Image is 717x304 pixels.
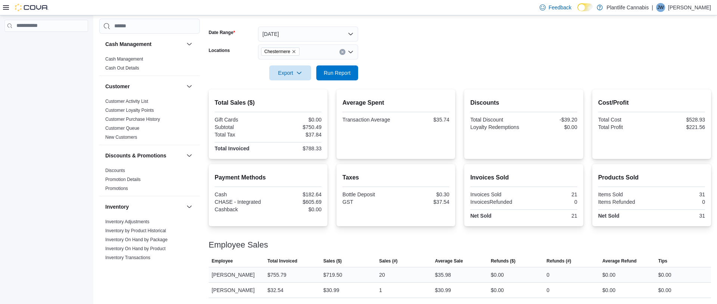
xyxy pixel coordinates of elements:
[602,270,615,279] div: $0.00
[215,191,267,197] div: Cash
[105,219,149,224] a: Inventory Adjustments
[657,3,664,12] span: JW
[99,55,200,76] div: Cash Management
[105,126,139,131] a: Customer Queue
[598,173,705,182] h2: Products Sold
[348,49,354,55] button: Open list of options
[658,286,671,295] div: $0.00
[105,135,137,140] a: New Customers
[547,258,571,264] span: Refunds (#)
[653,213,705,219] div: 31
[105,83,130,90] h3: Customer
[323,258,342,264] span: Sales ($)
[658,270,671,279] div: $0.00
[105,117,160,122] a: Customer Purchase History
[215,98,322,107] h2: Total Sales ($)
[598,98,705,107] h2: Cost/Profit
[212,258,233,264] span: Employee
[99,166,200,196] div: Discounts & Promotions
[105,152,183,159] button: Discounts & Promotions
[105,56,143,62] span: Cash Management
[185,40,194,49] button: Cash Management
[267,258,297,264] span: Total Invoiced
[339,49,345,55] button: Clear input
[105,219,149,225] span: Inventory Adjustments
[267,270,286,279] div: $755.79
[185,151,194,160] button: Discounts & Promotions
[105,255,150,261] span: Inventory Transactions
[668,3,711,12] p: [PERSON_NAME]
[209,30,235,36] label: Date Range
[215,117,267,123] div: Gift Cards
[267,286,283,295] div: $32.54
[261,47,299,56] span: Chestermere
[491,286,504,295] div: $0.00
[435,258,463,264] span: Average Sale
[105,186,128,191] a: Promotions
[470,191,522,197] div: Invoices Sold
[470,199,522,205] div: InvoicesRefunded
[525,199,577,205] div: 0
[215,124,267,130] div: Subtotal
[379,286,382,295] div: 1
[270,117,322,123] div: $0.00
[105,108,154,113] a: Customer Loyalty Points
[342,117,394,123] div: Transaction Average
[105,40,152,48] h3: Cash Management
[270,191,322,197] div: $182.64
[105,246,165,252] span: Inventory On Hand by Product
[270,132,322,138] div: $37.84
[525,117,577,123] div: -$39.20
[292,49,296,54] button: Remove Chestermere from selection in this group
[215,145,249,151] strong: Total Invoiced
[525,191,577,197] div: 21
[105,98,148,104] span: Customer Activity List
[274,65,307,80] span: Export
[258,27,358,42] button: [DATE]
[105,83,183,90] button: Customer
[209,283,264,298] div: [PERSON_NAME]
[215,206,267,212] div: Cashback
[397,199,449,205] div: $37.54
[525,213,577,219] div: 21
[105,228,166,233] a: Inventory by Product Historical
[185,202,194,211] button: Inventory
[105,176,141,182] span: Promotion Details
[653,124,705,130] div: $221.56
[269,65,311,80] button: Export
[397,117,449,123] div: $35.74
[470,98,577,107] h2: Discounts
[547,286,550,295] div: 0
[598,213,620,219] strong: Net Sold
[215,132,267,138] div: Total Tax
[470,173,577,182] h2: Invoices Sold
[470,117,522,123] div: Total Discount
[549,4,571,11] span: Feedback
[342,191,394,197] div: Bottle Deposit
[653,191,705,197] div: 31
[606,3,649,12] p: Plantlife Cannabis
[105,152,166,159] h3: Discounts & Promotions
[598,191,650,197] div: Items Sold
[105,125,139,131] span: Customer Queue
[598,117,650,123] div: Total Cost
[653,117,705,123] div: $528.93
[323,270,342,279] div: $719.50
[105,65,139,71] a: Cash Out Details
[215,199,267,205] div: CHASE - Integrated
[105,203,183,211] button: Inventory
[653,199,705,205] div: 0
[105,107,154,113] span: Customer Loyalty Points
[342,199,394,205] div: GST
[209,267,264,282] div: [PERSON_NAME]
[270,206,322,212] div: $0.00
[4,33,88,51] nav: Complex example
[547,270,550,279] div: 0
[658,258,667,264] span: Tips
[105,177,141,182] a: Promotion Details
[105,99,148,104] a: Customer Activity List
